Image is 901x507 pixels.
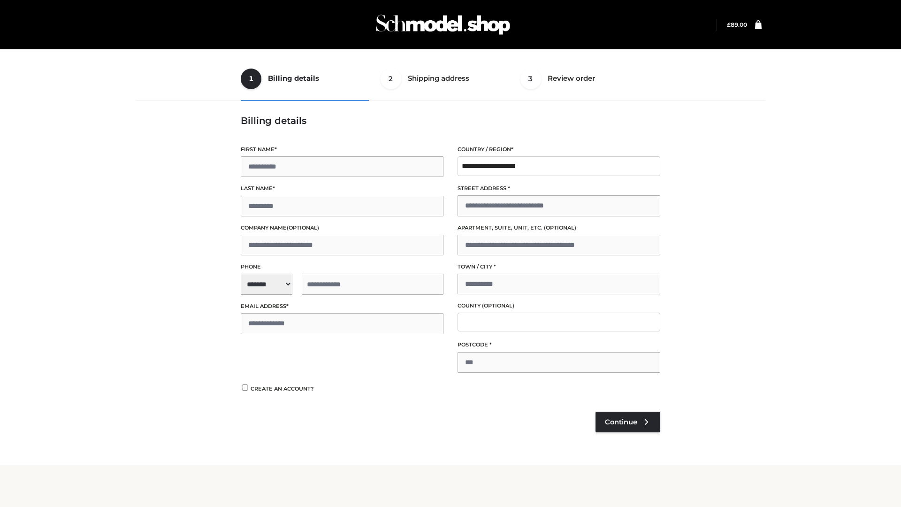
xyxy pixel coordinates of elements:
[241,184,443,193] label: Last name
[458,301,660,310] label: County
[727,21,731,28] span: £
[241,384,249,391] input: Create an account?
[458,184,660,193] label: Street address
[596,412,660,432] a: Continue
[241,262,443,271] label: Phone
[605,418,637,426] span: Continue
[251,385,314,392] span: Create an account?
[458,145,660,154] label: Country / Region
[458,223,660,232] label: Apartment, suite, unit, etc.
[241,145,443,154] label: First name
[544,224,576,231] span: (optional)
[241,302,443,311] label: Email address
[727,21,747,28] bdi: 89.00
[482,302,514,309] span: (optional)
[373,6,513,43] img: Schmodel Admin 964
[241,223,443,232] label: Company name
[287,224,319,231] span: (optional)
[727,21,747,28] a: £89.00
[241,115,660,126] h3: Billing details
[458,262,660,271] label: Town / City
[458,340,660,349] label: Postcode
